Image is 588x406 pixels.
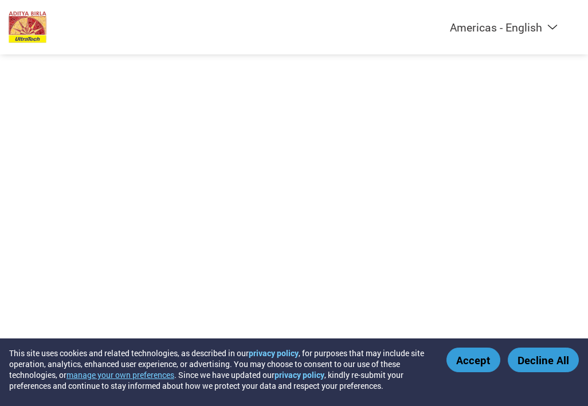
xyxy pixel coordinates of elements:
button: Decline All [508,348,579,372]
a: privacy policy [275,369,324,380]
button: Accept [446,348,500,372]
button: manage your own preferences [66,369,174,380]
div: This site uses cookies and related technologies, as described in our , for purposes that may incl... [9,348,430,391]
a: privacy policy [249,348,299,358]
img: UltraTech [9,11,46,43]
